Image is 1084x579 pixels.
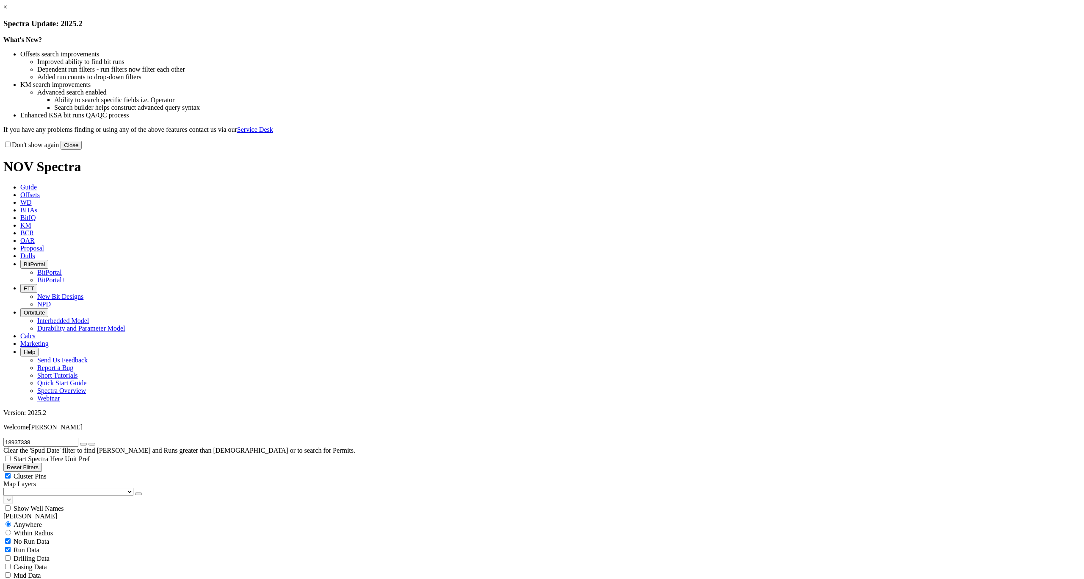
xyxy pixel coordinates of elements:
a: Send Us Feedback [37,356,88,364]
span: Offsets [20,191,40,198]
label: Don't show again [3,141,59,148]
span: Map Layers [3,480,36,487]
li: Offsets search improvements [20,50,1081,58]
span: OAR [20,237,35,244]
span: [PERSON_NAME] [29,423,83,431]
button: Reset Filters [3,463,42,472]
span: Casing Data [14,563,47,571]
li: Enhanced KSA bit runs QA/QC process [20,111,1081,119]
span: BitIQ [20,214,36,221]
a: Durability and Parameter Model [37,325,125,332]
span: Guide [20,184,37,191]
span: OrbitLite [24,309,45,316]
input: Search [3,438,78,447]
p: If you have any problems finding or using any of the above features contact us via our [3,126,1081,134]
span: Dulls [20,252,35,259]
button: Close [61,141,82,150]
span: Calcs [20,332,36,340]
span: Marketing [20,340,49,347]
a: Service Desk [237,126,273,133]
span: WD [20,199,32,206]
a: BitPortal+ [37,276,66,284]
span: Run Data [14,546,39,554]
span: KM [20,222,31,229]
span: BCR [20,229,34,237]
a: New Bit Designs [37,293,83,300]
p: Welcome [3,423,1081,431]
span: Within Radius [14,529,53,537]
a: BitPortal [37,269,62,276]
a: Webinar [37,395,60,402]
span: Clear the 'Spud Date' filter to find [PERSON_NAME] and Runs greater than [DEMOGRAPHIC_DATA] or to... [3,447,355,454]
a: Quick Start Guide [37,379,86,387]
span: Mud Data [14,572,41,579]
li: Advanced search enabled [37,89,1081,96]
span: No Run Data [14,538,49,545]
span: Unit Pref [65,455,90,462]
a: × [3,3,7,11]
span: Help [24,349,35,355]
span: Start Spectra Here [14,455,63,462]
strong: What's New? [3,36,42,43]
a: Spectra Overview [37,387,86,394]
span: Show Well Names [14,505,64,512]
span: Drilling Data [14,555,50,562]
li: Improved ability to find bit runs [37,58,1081,66]
span: FTT [24,285,34,292]
span: Anywhere [14,521,42,528]
a: Interbedded Model [37,317,89,324]
li: KM search improvements [20,81,1081,89]
a: Report a Bug [37,364,73,371]
span: BitPortal [24,261,45,267]
li: Dependent run filters - run filters now filter each other [37,66,1081,73]
span: Cluster Pins [14,473,47,480]
li: Search builder helps construct advanced query syntax [54,104,1081,111]
div: Version: 2025.2 [3,409,1081,417]
li: Added run counts to drop-down filters [37,73,1081,81]
span: BHAs [20,206,37,214]
span: Proposal [20,245,44,252]
li: Ability to search specific fields i.e. Operator [54,96,1081,104]
a: Short Tutorials [37,372,78,379]
input: Don't show again [5,142,11,147]
div: [PERSON_NAME] [3,512,1081,520]
a: NPD [37,301,51,308]
h1: NOV Spectra [3,159,1081,175]
h3: Spectra Update: 2025.2 [3,19,1081,28]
